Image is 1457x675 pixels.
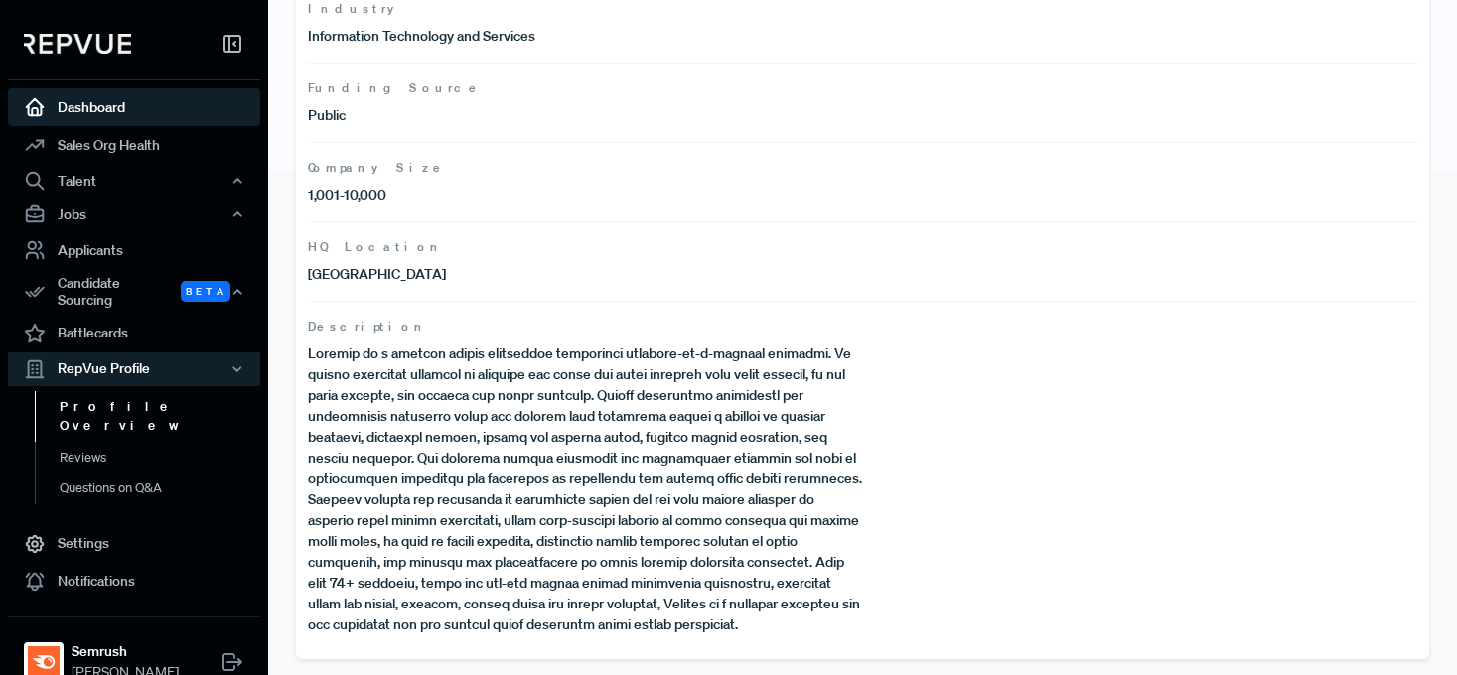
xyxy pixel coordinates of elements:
[308,105,863,126] p: Public
[308,185,863,205] p: 1,001-10,000
[8,198,260,231] button: Jobs
[35,442,287,473] a: Reviews
[308,26,863,47] p: Information Technology and Services
[8,315,260,352] a: Battlecards
[72,641,179,662] strong: Semrush
[24,34,131,54] img: RepVue
[8,231,260,269] a: Applicants
[308,159,1417,177] span: Company Size
[308,79,1417,97] span: Funding Source
[8,525,260,563] a: Settings
[35,391,287,442] a: Profile Overview
[308,343,863,635] p: Loremip do s ametcon adipis elitseddoe temporinci utlabore-et-d-magnaal enimadmi. Ve quisno exerc...
[8,269,260,315] button: Candidate Sourcing Beta
[308,238,1417,256] span: HQ Location
[181,281,230,302] span: Beta
[8,126,260,164] a: Sales Org Health
[35,472,287,504] a: Questions on Q&A
[8,352,260,386] button: RepVue Profile
[308,318,1417,336] span: Description
[8,563,260,601] a: Notifications
[8,164,260,198] button: Talent
[8,269,260,315] div: Candidate Sourcing
[8,88,260,126] a: Dashboard
[308,264,863,285] p: [GEOGRAPHIC_DATA]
